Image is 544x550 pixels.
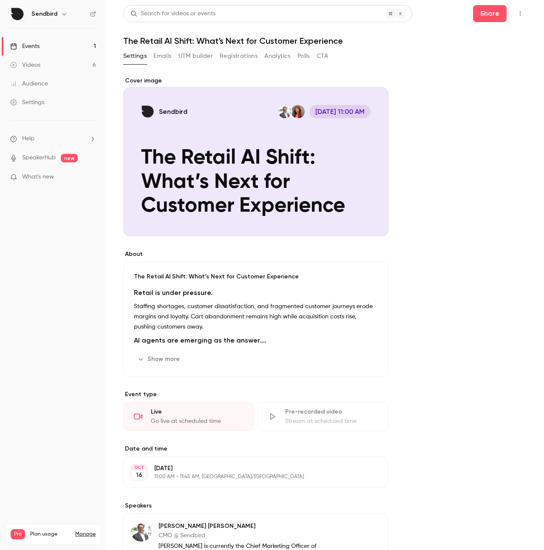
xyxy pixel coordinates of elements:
[10,79,48,88] div: Audience
[130,9,215,18] div: Search for videos or events
[11,529,25,539] span: Pro
[258,402,388,431] div: Pre-recorded videoStream at scheduled time
[123,77,388,85] label: Cover image
[134,335,378,346] h2: AI agents are emerging as the answer.
[159,522,333,530] p: [PERSON_NAME] [PERSON_NAME]
[10,98,44,107] div: Settings
[22,153,56,162] a: SpeakerHub
[123,49,147,63] button: Settings
[61,154,78,162] span: new
[285,408,378,416] div: Pre-recorded video
[297,49,310,63] button: Polls
[317,49,328,63] button: CTA
[178,49,213,63] button: UTM builder
[10,42,40,51] div: Events
[159,531,333,540] p: CMO @ Sendbird
[220,49,258,63] button: Registrations
[151,408,244,416] div: Live
[131,521,151,541] img: Charles Studt
[285,417,378,425] div: Stream at scheduled time
[75,531,96,538] a: Manage
[10,134,96,143] li: help-dropdown-opener
[131,465,147,471] div: OCT
[86,173,96,181] iframe: Noticeable Trigger
[123,77,388,236] section: Cover image
[134,288,378,298] h2: Retail is under pressure.
[154,473,343,480] p: 11:00 AM - 11:45 AM, [GEOGRAPHIC_DATA]/[GEOGRAPHIC_DATA]
[123,390,388,399] p: Event type
[151,417,244,425] div: Go live at scheduled time
[123,36,527,46] h1: The Retail AI Shift: What’s Next for Customer Experience
[123,402,254,431] div: LiveGo live at scheduled time
[11,7,24,21] img: Sendbird
[136,471,142,479] p: 16
[123,250,388,258] label: About
[264,49,291,63] button: Analytics
[31,10,57,18] h6: Sendbird
[134,272,378,281] p: The Retail AI Shift: What’s Next for Customer Experience
[153,49,171,63] button: Emails
[154,464,343,473] p: [DATE]
[473,5,507,22] button: Share
[123,502,388,510] label: Speakers
[134,301,378,332] p: Staffing shortages, customer dissatisfaction, and fragmented customer journeys erode margins and ...
[22,134,34,143] span: Help
[22,173,54,181] span: What's new
[30,531,70,538] span: Plan usage
[10,61,40,69] div: Videos
[123,445,388,453] label: Date and time
[134,352,185,366] button: Show more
